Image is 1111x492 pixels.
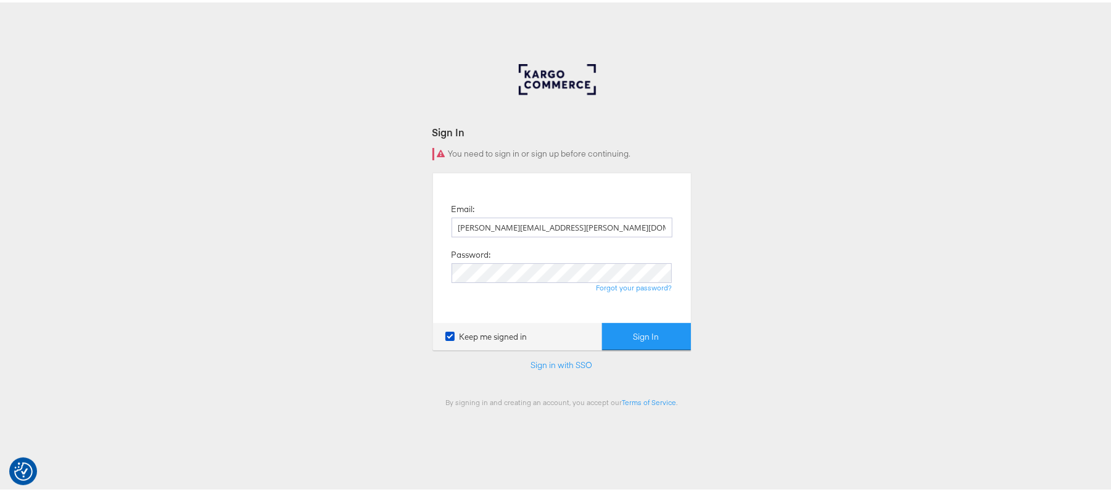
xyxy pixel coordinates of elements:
a: Forgot your password? [597,281,672,290]
img: Revisit consent button [14,460,33,478]
a: Sign in with SSO [531,357,593,368]
button: Sign In [602,321,691,348]
div: You need to sign in or sign up before continuing. [432,146,692,158]
a: Terms of Service [622,395,677,404]
div: By signing in and creating an account, you accept our . [432,395,692,404]
div: Sign In [432,123,692,137]
button: Consent Preferences [14,460,33,478]
input: Email [452,215,672,235]
label: Password: [452,247,491,258]
label: Keep me signed in [445,329,527,340]
label: Email: [452,201,475,213]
